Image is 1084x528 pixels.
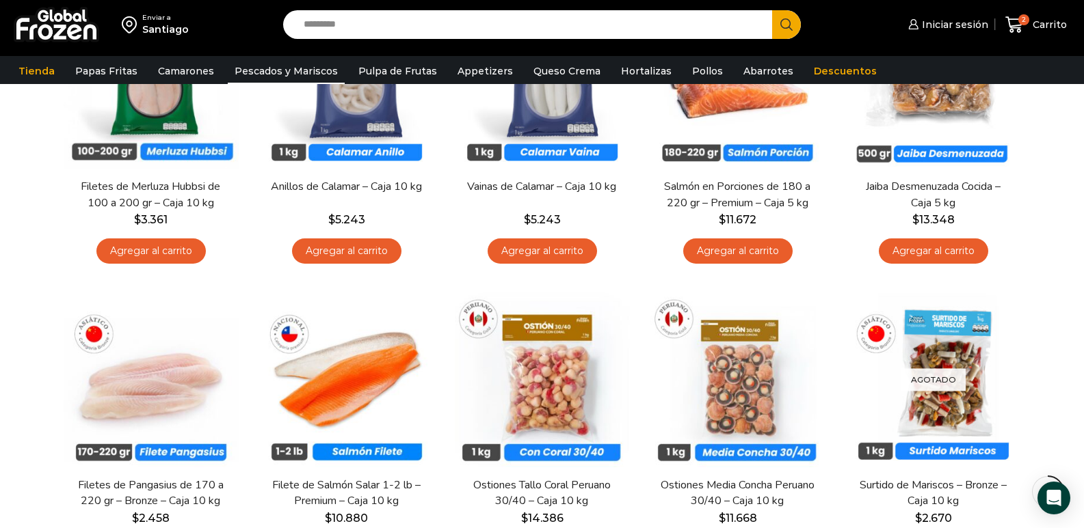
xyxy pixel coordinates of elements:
span: Carrito [1029,18,1067,31]
span: 2 [1018,14,1029,25]
div: Santiago [142,23,189,36]
bdi: 13.348 [912,213,955,226]
a: Agregar al carrito: “Anillos de Calamar - Caja 10 kg” [292,238,401,264]
a: Filetes de Pangasius de 170 a 220 gr – Bronze – Caja 10 kg [72,477,229,509]
span: $ [134,213,141,226]
bdi: 2.458 [132,512,170,525]
a: Pulpa de Frutas [352,58,444,84]
bdi: 2.670 [915,512,952,525]
a: Anillos de Calamar – Caja 10 kg [267,179,425,195]
bdi: 10.880 [325,512,368,525]
div: Enviar a [142,13,189,23]
a: Ostiones Media Concha Peruano 30/40 – Caja 10 kg [659,477,816,509]
a: 2 Carrito [1002,9,1070,41]
bdi: 5.243 [524,213,561,226]
a: Agregar al carrito: “Vainas de Calamar - Caja 10 kg” [488,238,597,264]
span: $ [912,213,919,226]
a: Filetes de Merluza Hubbsi de 100 a 200 gr – Caja 10 kg [72,179,229,210]
span: $ [328,213,335,226]
a: Ostiones Tallo Coral Peruano 30/40 – Caja 10 kg [463,477,620,509]
div: Open Intercom Messenger [1037,482,1070,514]
a: Camarones [151,58,221,84]
a: Agregar al carrito: “Jaiba Desmenuzada Cocida - Caja 5 kg” [879,238,988,264]
a: Iniciar sesión [905,11,988,38]
button: Search button [772,10,801,39]
span: $ [719,213,726,226]
bdi: 3.361 [134,213,168,226]
a: Pollos [685,58,730,84]
span: $ [719,512,726,525]
a: Jaiba Desmenuzada Cocida – Caja 5 kg [854,179,1012,210]
bdi: 14.386 [521,512,564,525]
p: Agotado [901,369,966,391]
a: Appetizers [451,58,520,84]
a: Tienda [12,58,62,84]
a: Papas Fritas [68,58,144,84]
a: Filete de Salmón Salar 1-2 lb – Premium – Caja 10 kg [267,477,425,509]
span: $ [524,213,531,226]
a: Salmón en Porciones de 180 a 220 gr – Premium – Caja 5 kg [659,179,816,210]
a: Agregar al carrito: “Salmón en Porciones de 180 a 220 gr - Premium - Caja 5 kg” [683,238,793,264]
span: $ [325,512,332,525]
a: Vainas de Calamar – Caja 10 kg [463,179,620,195]
bdi: 11.668 [719,512,757,525]
span: $ [132,512,139,525]
span: $ [521,512,528,525]
bdi: 11.672 [719,213,756,226]
a: Abarrotes [737,58,800,84]
a: Queso Crema [527,58,607,84]
a: Surtido de Mariscos – Bronze – Caja 10 kg [854,477,1012,509]
a: Descuentos [807,58,884,84]
a: Hortalizas [614,58,678,84]
span: $ [915,512,922,525]
bdi: 5.243 [328,213,365,226]
span: Iniciar sesión [918,18,988,31]
a: Pescados y Mariscos [228,58,345,84]
img: address-field-icon.svg [122,13,142,36]
a: Agregar al carrito: “Filetes de Merluza Hubbsi de 100 a 200 gr – Caja 10 kg” [96,238,206,264]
